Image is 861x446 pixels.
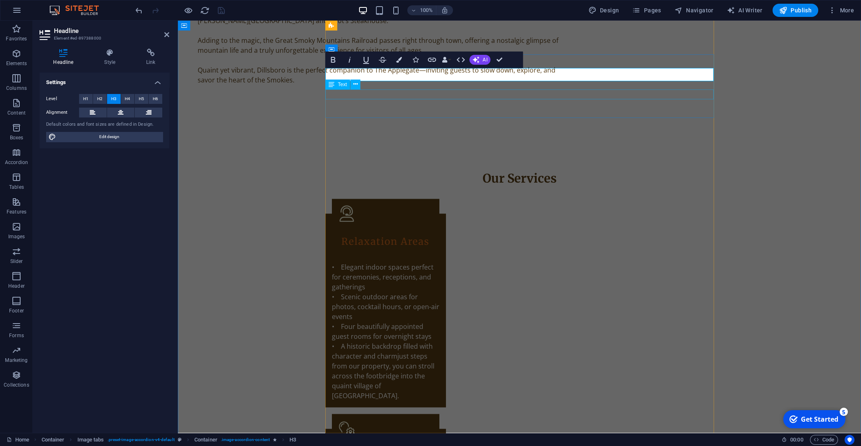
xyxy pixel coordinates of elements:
button: Icons [408,52,423,68]
span: More [828,6,854,14]
i: Element contains an animation [273,437,277,442]
label: Alignment [46,108,79,117]
div: Get Started [22,8,60,17]
div: Default colors and font sizes are defined in Design. [46,121,163,128]
p: Forms [9,332,24,339]
h4: Link [133,49,169,66]
span: Click to select. Double-click to edit [77,435,104,445]
span: H2 [97,94,103,104]
button: Pages [629,4,664,17]
button: H2 [93,94,107,104]
button: Edit design [46,132,163,142]
button: More [825,4,857,17]
p: Collections [4,382,29,388]
button: Data Bindings [441,52,452,68]
span: Edit design [58,132,160,142]
div: Get Started 5 items remaining, 0% complete [5,3,67,21]
span: Code [814,435,834,445]
button: Code [810,435,838,445]
p: Marketing [5,357,28,364]
button: H3 [107,94,121,104]
button: H1 [79,94,93,104]
i: Reload page [200,6,210,15]
p: Features [7,209,26,215]
p: Slider [10,258,23,265]
button: Link [424,52,440,68]
h4: Headline [40,49,91,66]
p: Tables [9,184,24,190]
button: Bold (Ctrl+B) [325,52,341,68]
div: Design (Ctrl+Alt+Y) [585,4,623,17]
h3: Element #ed-897388000 [54,35,153,42]
button: AI [469,55,490,65]
p: Images [8,233,25,240]
button: Confirm (Ctrl+⏎) [491,52,507,68]
button: Publish [772,4,818,17]
button: Strikethrough [375,52,390,68]
p: Boxes [10,134,23,141]
button: Design [585,4,623,17]
p: Favorites [6,35,27,42]
span: 00 00 [790,435,803,445]
span: Click to select. Double-click to edit [42,435,65,445]
button: H6 [149,94,162,104]
h4: Style [91,49,133,66]
span: H1 [83,94,89,104]
span: Pages [632,6,661,14]
button: Colors [391,52,407,68]
nav: breadcrumb [42,435,296,445]
button: reload [200,5,210,15]
label: Level [46,94,79,104]
h2: Headline [54,27,169,35]
p: Accordion [5,159,28,166]
button: Underline (Ctrl+U) [358,52,374,68]
button: Usercentrics [845,435,854,445]
span: AI Writer [727,6,763,14]
button: 100% [407,5,436,15]
button: Navigator [671,4,717,17]
div: 5 [61,1,69,9]
span: Click to select. Double-click to edit [289,435,296,445]
p: Elements [6,60,27,67]
button: AI Writer [723,4,766,17]
i: On resize automatically adjust zoom level to fit chosen device. [441,7,448,14]
p: Header [8,283,25,289]
p: Content [7,110,26,116]
span: Publish [779,6,812,14]
button: Italic (Ctrl+I) [342,52,357,68]
span: AI [483,57,487,62]
button: undo [134,5,144,15]
h4: Settings [40,73,169,87]
span: H5 [139,94,144,104]
span: . preset-image-accordion-v4-default [107,435,175,445]
h6: Session time [782,435,803,445]
span: . image-accordion-content [221,435,270,445]
span: Click to select. Double-click to edit [194,435,217,445]
span: Navigator [674,6,714,14]
span: H4 [125,94,130,104]
button: H5 [135,94,148,104]
span: : [796,437,797,443]
i: This element is a customizable preset [178,437,182,442]
span: H6 [153,94,158,104]
span: Text [338,82,347,87]
a: Click to cancel selection. Double-click to open Pages [7,435,29,445]
span: H3 [111,94,117,104]
i: Undo: Duplicate elements (Ctrl+Z) [134,6,144,15]
button: H4 [121,94,135,104]
button: HTML [453,52,469,68]
p: Footer [9,308,24,314]
p: Columns [6,85,27,92]
h6: 100% [420,5,433,15]
img: Editor Logo [47,5,109,15]
span: Design [588,6,619,14]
